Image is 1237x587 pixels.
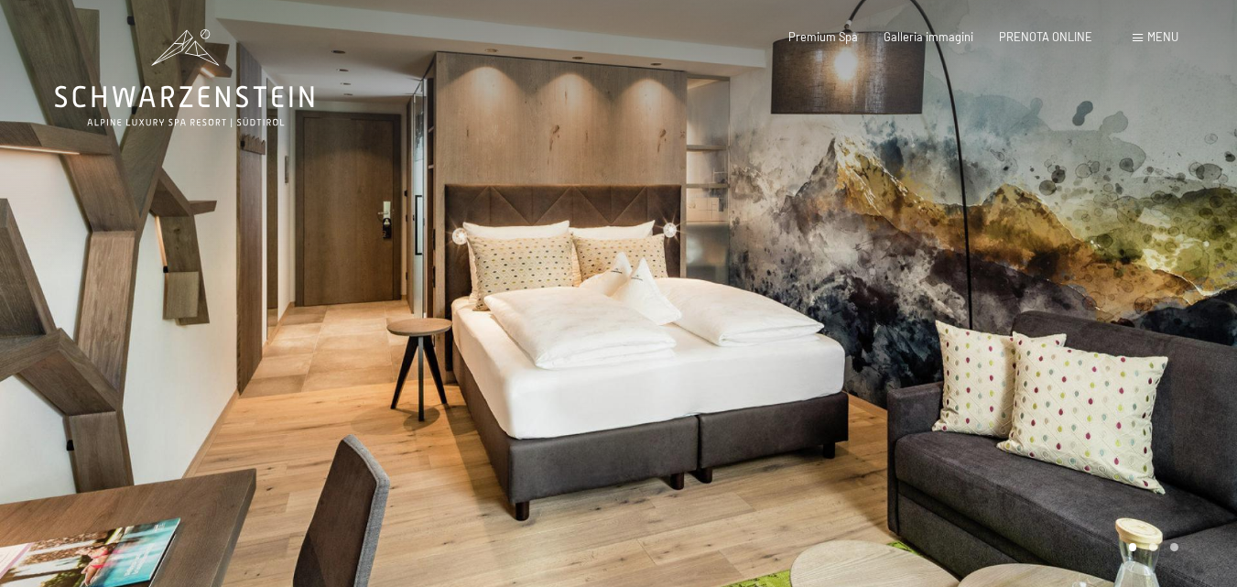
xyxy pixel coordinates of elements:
span: Menu [1147,29,1178,44]
a: PRENOTA ONLINE [999,29,1092,44]
a: Galleria immagini [884,29,973,44]
a: Premium Spa [788,29,858,44]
